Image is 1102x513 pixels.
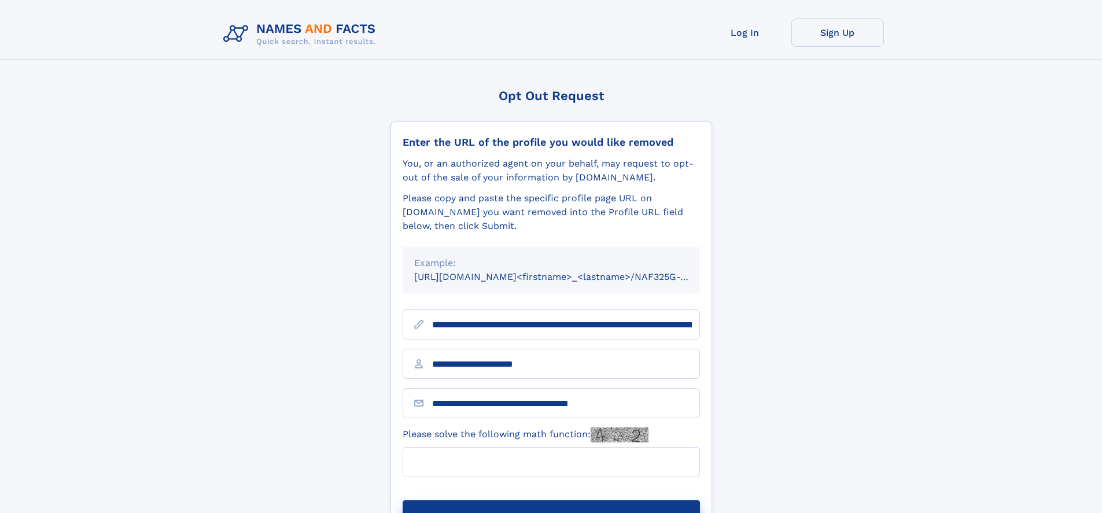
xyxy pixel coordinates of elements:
img: Logo Names and Facts [219,19,385,50]
div: Example: [414,256,688,270]
label: Please solve the following math function: [403,427,648,442]
a: Log In [699,19,791,47]
div: Opt Out Request [390,88,712,103]
div: Please copy and paste the specific profile page URL on [DOMAIN_NAME] you want removed into the Pr... [403,191,700,233]
a: Sign Up [791,19,884,47]
div: You, or an authorized agent on your behalf, may request to opt-out of the sale of your informatio... [403,157,700,184]
small: [URL][DOMAIN_NAME]<firstname>_<lastname>/NAF325G-xxxxxxxx [414,271,722,282]
div: Enter the URL of the profile you would like removed [403,136,700,149]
